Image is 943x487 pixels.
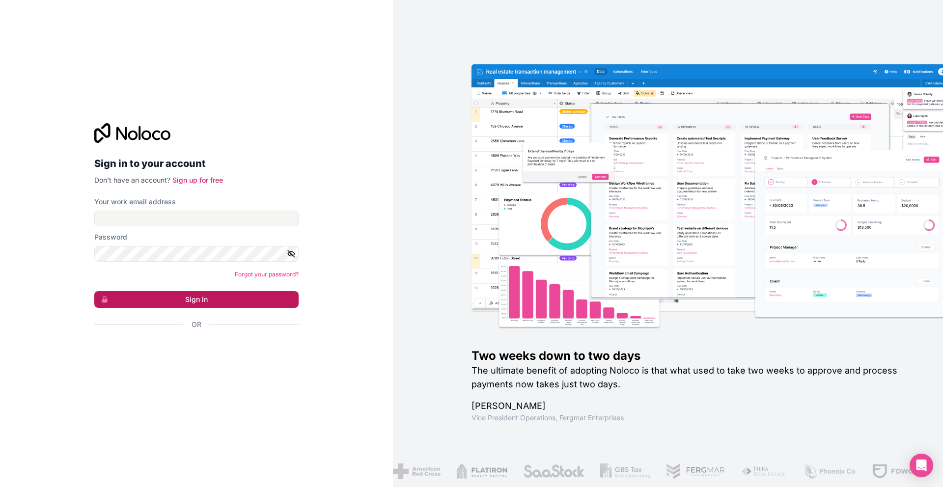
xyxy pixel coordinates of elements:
[172,176,223,184] a: Sign up for free
[471,364,912,391] h2: The ultimate benefit of adopting Noloco is that what used to take two weeks to approve and proces...
[600,463,650,479] img: /assets/gbstax-C-GtDUiK.png
[94,155,299,172] h2: Sign in to your account
[471,348,912,364] h1: Two weeks down to two days
[94,176,170,184] span: Don't have an account?
[456,463,507,479] img: /assets/flatiron-C8eUkumj.png
[910,454,933,477] div: Open Intercom Messenger
[94,211,299,226] input: Email address
[192,320,201,329] span: Or
[665,463,725,479] img: /assets/fergmar-CudnrXN5.png
[522,463,584,479] img: /assets/saastock-C6Zbiodz.png
[471,413,912,423] h1: Vice President Operations , Fergmar Enterprises
[94,291,299,308] button: Sign in
[89,340,296,362] iframe: Sign in with Google Button
[741,463,787,479] img: /assets/fiera-fwj2N5v4.png
[471,399,912,413] h1: [PERSON_NAME]
[94,246,299,262] input: Password
[94,232,127,242] label: Password
[235,271,299,278] a: Forgot your password?
[94,197,176,207] label: Your work email address
[871,463,928,479] img: /assets/fdworks-Bi04fVtw.png
[803,463,856,479] img: /assets/phoenix-BREaitsQ.png
[392,463,440,479] img: /assets/american-red-cross-BAupjrZR.png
